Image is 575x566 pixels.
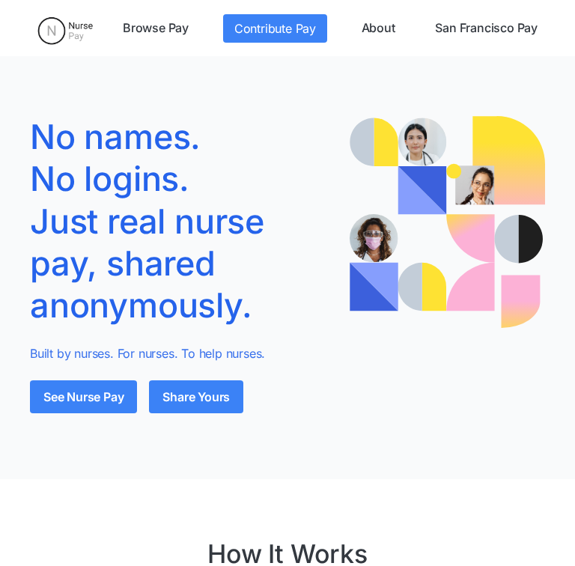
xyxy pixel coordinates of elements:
[30,380,137,413] a: See Nurse Pay
[149,380,243,413] a: Share Yours
[117,14,195,43] a: Browse Pay
[429,14,544,43] a: San Francisco Pay
[30,344,327,362] p: Built by nurses. For nurses. To help nurses.
[350,116,545,328] img: Illustration of a nurse with speech bubbles showing real pay quotes
[356,14,401,43] a: About
[223,14,327,43] a: Contribute Pay
[30,116,327,326] h1: No names. No logins. Just real nurse pay, shared anonymously.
